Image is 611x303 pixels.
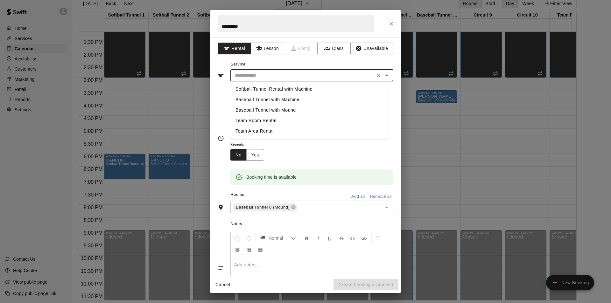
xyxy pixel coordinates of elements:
button: No [230,149,247,161]
svg: Timing [218,135,224,141]
button: Clear [374,71,383,80]
button: Format Strikethrough [336,232,347,244]
li: Team Area Rental [230,126,389,136]
button: Rental [218,43,251,54]
div: outlined button group [230,149,264,161]
button: Justify Align [255,244,266,255]
span: Repeats [230,141,269,149]
button: Close [386,18,397,30]
li: Baseball Tunnel with Mound [230,105,389,115]
button: Format Italics [313,232,324,244]
button: Yes [246,149,264,161]
span: Service [231,62,246,66]
li: Softball Tunnel Rental with Machine [230,84,389,94]
span: Baseball Tunnel 8 (Mound) [233,204,292,210]
button: Close [382,71,391,80]
span: Camps can only be created in the Services page [284,43,318,54]
button: Format Bold [301,232,312,244]
button: Lesson [251,43,284,54]
svg: Rooms [218,204,224,210]
span: Rooms [231,192,244,197]
button: Unavailable [350,43,393,54]
li: Team Room Rental [230,115,389,126]
button: Open [382,203,391,212]
button: Format Underline [324,232,335,244]
li: Baseball Tunnel with Machine [230,94,389,105]
div: Baseball Tunnel 8 (Mound) [233,203,297,211]
button: Insert Link [359,232,369,244]
button: Cancel [213,279,233,291]
div: Booking time is available [246,171,297,183]
button: Right Align [243,244,254,255]
button: Formatting Options [257,232,298,244]
button: Insert Code [347,232,358,244]
button: Redo [243,232,254,244]
button: Left Align [373,232,384,244]
button: Add all [348,192,368,202]
button: Class [317,43,351,54]
button: Undo [232,232,243,244]
svg: Notes [218,265,224,271]
button: Remove all [368,192,393,202]
svg: Service [218,72,224,79]
button: Center Align [232,244,243,255]
span: Notes [231,219,393,229]
span: Normal [269,235,291,241]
